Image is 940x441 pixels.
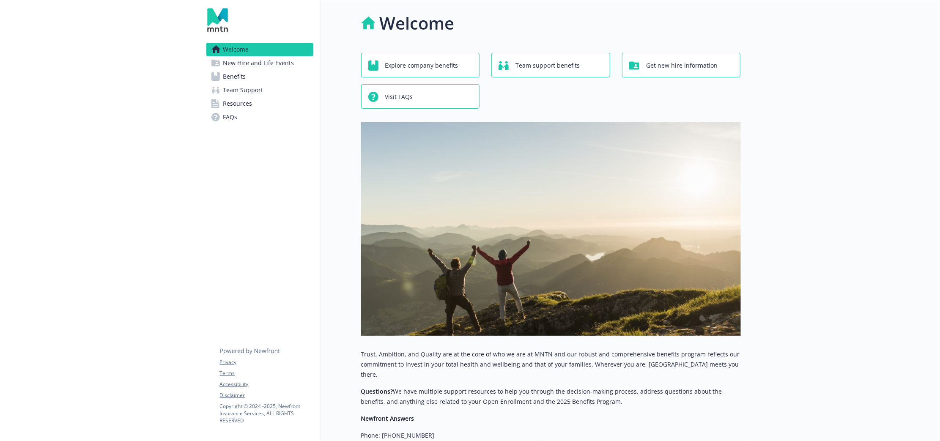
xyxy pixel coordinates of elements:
p: Copyright © 2024 - 2025 , Newfront Insurance Services, ALL RIGHTS RESERVED [220,403,313,424]
span: Get new hire information [646,58,718,74]
strong: Newfront Answers [361,414,414,422]
span: Welcome [223,43,249,56]
span: Resources [223,97,252,110]
a: Disclaimer [220,392,313,399]
button: Explore company benefits [361,53,480,77]
span: Team Support [223,83,263,97]
span: Benefits [223,70,246,83]
img: overview page banner [361,122,741,336]
button: Get new hire information [622,53,741,77]
a: Resources [206,97,313,110]
a: Terms [220,370,313,377]
h1: Welcome [380,11,455,36]
strong: Questions? [361,387,393,395]
a: Welcome [206,43,313,56]
button: Team support benefits [491,53,610,77]
button: Visit FAQs [361,84,480,109]
span: Visit FAQs [385,89,413,105]
p: Phone: [PHONE_NUMBER] [361,430,741,441]
a: New Hire and Life Events [206,56,313,70]
p: Trust, Ambition, and Quality are at the core of who we are at MNTN and our robust and comprehensi... [361,349,741,380]
a: Team Support [206,83,313,97]
a: FAQs [206,110,313,124]
span: Team support benefits [515,58,580,74]
a: Accessibility [220,381,313,388]
a: Benefits [206,70,313,83]
span: FAQs [223,110,238,124]
p: We have multiple support resources to help you through the decision-making process, address quest... [361,386,741,407]
span: Explore company benefits [385,58,458,74]
span: New Hire and Life Events [223,56,294,70]
a: Privacy [220,359,313,366]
